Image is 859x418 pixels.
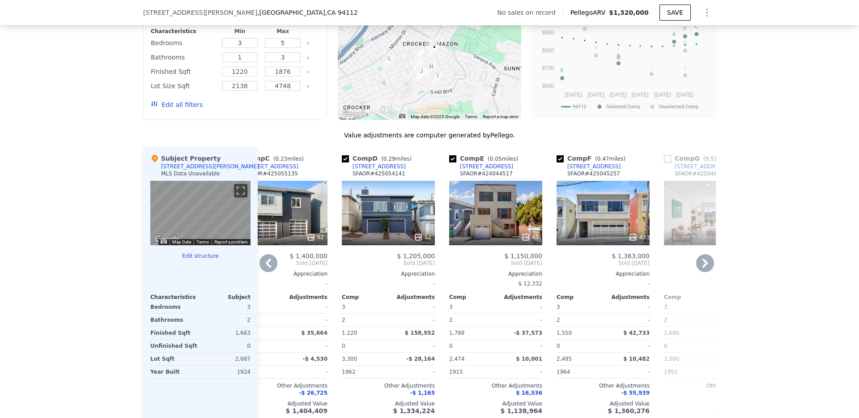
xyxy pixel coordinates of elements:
[516,390,542,396] span: $ 16,536
[698,4,716,21] button: Show Options
[390,314,435,326] div: -
[449,304,453,310] span: 3
[245,170,298,177] div: SFAOR # 425055135
[234,154,307,163] div: Comp C
[306,233,324,242] div: 52
[153,234,182,245] img: Google
[385,54,395,69] div: 559 Brunswick St
[561,68,564,73] text: E
[340,108,370,120] a: Open this area in Google Maps (opens a new window)
[712,366,757,378] div: -
[220,28,259,35] div: Min
[342,277,435,290] div: -
[664,270,757,277] div: Appreciation
[283,314,327,326] div: -
[306,70,310,74] button: Clear
[342,366,387,378] div: 1962
[286,407,327,414] span: $ 1,404,409
[695,24,698,29] text: C
[449,366,494,378] div: 1915
[700,156,737,162] span: ( miles)
[306,85,310,88] button: Clear
[397,252,435,260] span: $ 1,205,000
[172,239,191,245] button: Map Data
[150,314,199,326] div: Bathrooms
[710,294,757,301] div: Adjustments
[150,181,251,245] div: Street View
[623,356,650,362] span: $ 10,482
[557,270,650,277] div: Appreciation
[342,260,435,267] span: Sold [DATE]
[675,170,727,177] div: SFAOR # 425046758
[151,37,217,49] div: Bedrooms
[538,4,710,116] svg: A chart.
[150,154,221,163] div: Subject Property
[342,330,357,336] span: 1,220
[650,64,653,69] text: L
[150,252,251,260] button: Edit structure
[353,163,406,170] div: [STREET_ADDRESS]
[353,170,405,177] div: SFAOR # 425054141
[712,340,757,352] div: -
[557,330,572,336] span: 1,550
[557,314,601,326] div: 2
[672,31,676,37] text: A
[542,30,554,36] text: $900
[200,294,251,301] div: Subject
[196,239,209,244] a: Terms
[484,156,522,162] span: ( miles)
[606,104,640,110] text: Selected Comp
[715,407,757,414] span: $ 1,296,272
[595,45,598,50] text: K
[301,330,327,336] span: $ 35,664
[654,92,671,98] text: [DATE]
[542,47,554,54] text: $800
[605,314,650,326] div: -
[283,366,327,378] div: -
[449,154,522,163] div: Comp E
[664,400,757,407] div: Adjusted Value
[151,51,217,64] div: Bathrooms
[393,407,435,414] span: $ 1,334,224
[521,233,539,242] div: 43
[234,184,247,197] button: Toggle fullscreen view
[659,104,698,110] text: Unselected Comp
[557,277,650,290] div: -
[410,390,435,396] span: -$ 1,165
[150,340,199,352] div: Unfinished Sqft
[388,294,435,301] div: Adjustments
[283,340,327,352] div: -
[342,294,388,301] div: Comp
[591,156,629,162] span: ( miles)
[234,163,298,170] a: [STREET_ADDRESS]
[234,277,327,290] div: -
[342,163,406,170] a: [STREET_ADDRESS]
[150,327,199,339] div: Finished Sqft
[161,239,167,243] button: Keyboard shortcuts
[460,170,513,177] div: SFAOR # 424044517
[161,163,259,170] div: [STREET_ADDRESS][PERSON_NAME]
[150,181,251,245] div: Map
[605,340,650,352] div: -
[281,294,327,301] div: Adjustments
[483,114,519,119] a: Report a map error
[342,270,435,277] div: Appreciation
[684,65,687,70] text: J
[151,28,217,35] div: Characteristics
[289,252,327,260] span: $ 1,400,000
[557,304,560,310] span: 3
[664,314,709,326] div: 2
[342,382,435,389] div: Other Adjustments
[501,407,542,414] span: $ 1,138,964
[605,301,650,313] div: -
[712,301,757,313] div: -
[340,108,370,120] img: Google
[664,277,757,290] div: -
[342,314,387,326] div: 2
[202,327,251,339] div: 1,663
[557,343,560,349] span: 0
[542,83,554,89] text: $600
[306,42,310,45] button: Clear
[664,366,709,378] div: 1951
[618,47,619,52] text: I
